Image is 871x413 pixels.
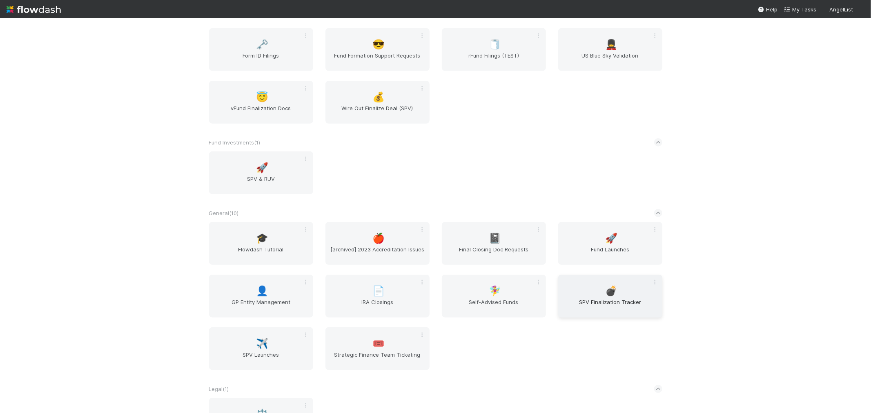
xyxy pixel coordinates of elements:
span: Fund Formation Support Requests [329,51,426,68]
a: ✈️SPV Launches [209,327,313,370]
span: IRA Closings [329,298,426,314]
span: Flowdash Tutorial [212,245,310,262]
span: 🚀 [605,233,617,244]
a: 📓Final Closing Doc Requests [442,222,546,265]
span: Fund Launches [561,245,659,262]
span: vFund Finalization Docs [212,104,310,120]
span: 💣 [605,286,617,296]
a: 🧻rFund Filings (TEST) [442,28,546,71]
a: 💰Wire Out Finalize Deal (SPV) [325,81,430,124]
a: 😎Fund Formation Support Requests [325,28,430,71]
a: 🎓Flowdash Tutorial [209,222,313,265]
span: 😇 [256,92,268,102]
span: [archived] 2023 Accreditation Issues [329,245,426,262]
a: 📄IRA Closings [325,275,430,318]
span: 🎟️ [372,338,385,349]
span: 📓 [489,233,501,244]
span: 😎 [372,39,385,50]
span: AngelList [829,6,853,13]
img: logo-inverted-e16ddd16eac7371096b0.svg [7,2,61,16]
a: 💂US Blue Sky Validation [558,28,662,71]
span: 💰 [372,92,385,102]
span: SPV Launches [212,351,310,367]
a: 🎟️Strategic Finance Team Ticketing [325,327,430,370]
span: US Blue Sky Validation [561,51,659,68]
a: 😇vFund Finalization Docs [209,81,313,124]
span: rFund Filings (TEST) [445,51,543,68]
span: Strategic Finance Team Ticketing [329,351,426,367]
a: 💣SPV Finalization Tracker [558,275,662,318]
span: 🚀 [256,162,268,173]
a: 🚀SPV & RUV [209,151,313,194]
a: 🚀Fund Launches [558,222,662,265]
span: GP Entity Management [212,298,310,314]
span: 💂 [605,39,617,50]
div: Help [758,5,777,13]
span: Fund Investments ( 1 ) [209,139,261,146]
span: SPV Finalization Tracker [561,298,659,314]
span: ✈️ [256,338,268,349]
a: My Tasks [784,5,816,13]
a: 🍎[archived] 2023 Accreditation Issues [325,222,430,265]
span: 👤 [256,286,268,296]
span: SPV & RUV [212,175,310,191]
img: avatar_cbf6e7c1-1692-464b-bc1b-b8582b2cbdce.png [856,6,864,14]
span: Legal ( 1 ) [209,386,229,392]
span: 🍎 [372,233,385,244]
a: 👤GP Entity Management [209,275,313,318]
span: 🧻 [489,39,501,50]
span: 📄 [372,286,385,296]
a: 🧚‍♀️Self-Advised Funds [442,275,546,318]
span: My Tasks [784,6,816,13]
span: 🎓 [256,233,268,244]
span: Self-Advised Funds [445,298,543,314]
span: 🗝️ [256,39,268,50]
span: Wire Out Finalize Deal (SPV) [329,104,426,120]
span: Form ID Filings [212,51,310,68]
span: General ( 10 ) [209,210,239,216]
span: 🧚‍♀️ [489,286,501,296]
a: 🗝️Form ID Filings [209,28,313,71]
span: Final Closing Doc Requests [445,245,543,262]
